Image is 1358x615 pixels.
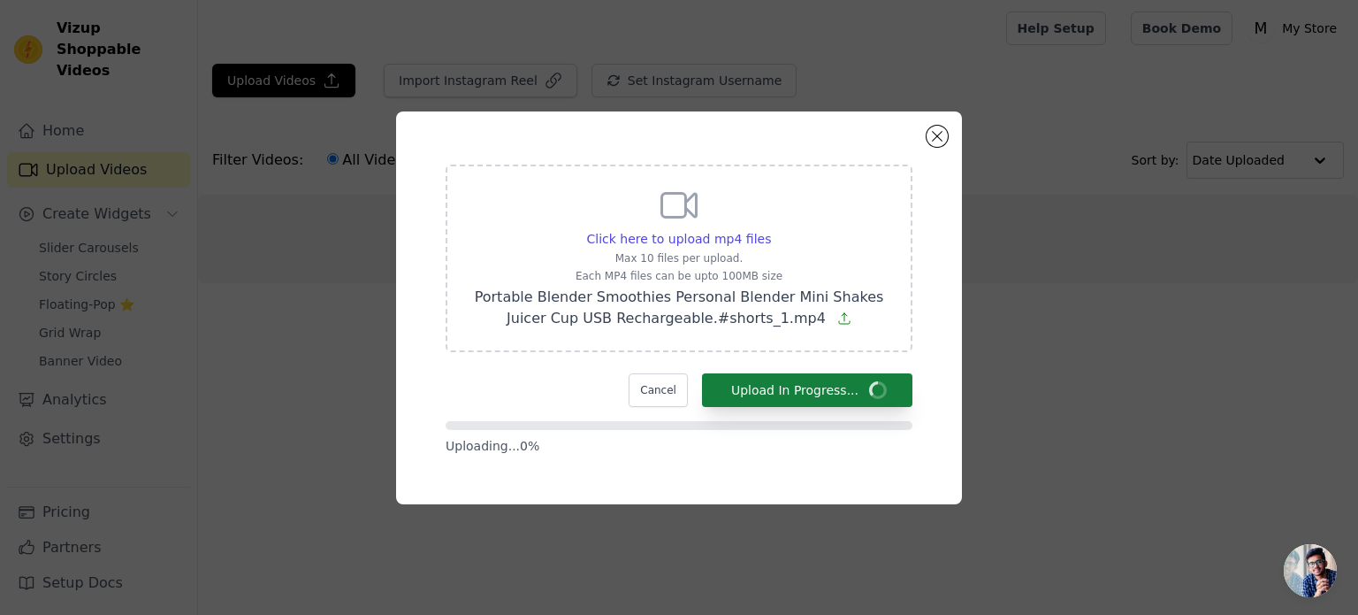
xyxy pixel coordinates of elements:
[446,437,912,455] p: Uploading... 0 %
[469,269,889,283] p: Each MP4 files can be upto 100MB size
[629,373,688,407] button: Cancel
[927,126,948,147] button: Close modal
[587,232,772,246] span: Click here to upload mp4 files
[702,373,912,407] button: Upload In Progress...
[1284,544,1337,597] a: Open chat
[469,251,889,265] p: Max 10 files per upload.
[475,288,884,327] span: Portable Blender Smoothies Personal Blender Mini Shakes Juicer Cup USB Rechargeable.#shorts_1.mp4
